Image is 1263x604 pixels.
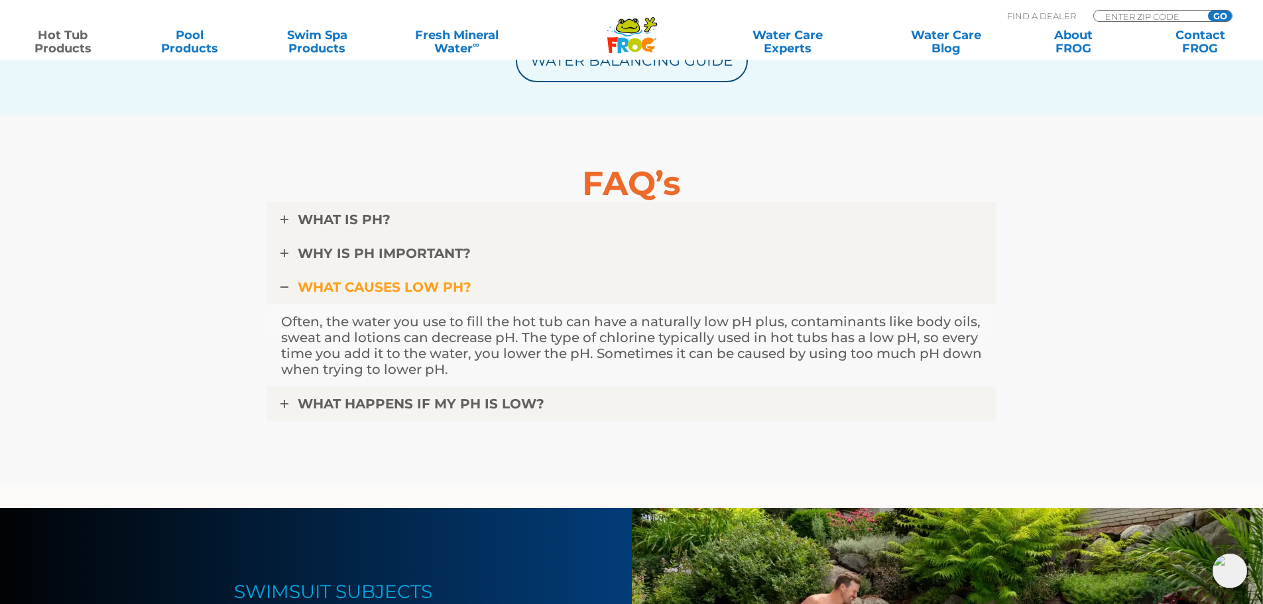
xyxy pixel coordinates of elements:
[1208,11,1232,21] input: GO
[267,236,996,271] a: WHY IS pH IMPORTANT?
[516,40,748,82] a: Water Balancing Guide
[267,165,996,202] h5: FAQ’s
[298,245,471,261] span: WHY IS pH IMPORTANT?
[267,202,996,237] a: WHAT IS pH?
[13,29,112,55] a: Hot TubProducts
[896,29,995,55] a: Water CareBlog
[1151,29,1250,55] a: ContactFROG
[473,39,479,50] sup: ∞
[707,29,868,55] a: Water CareExperts
[298,279,471,295] span: WHAT CAUSES LOW pH?
[141,29,239,55] a: PoolProducts
[1024,29,1122,55] a: AboutFROG
[267,270,996,304] a: WHAT CAUSES LOW pH?
[1104,11,1193,22] input: Zip Code Form
[298,396,544,412] span: WHAT HAPPENS IF MY pH IS LOW?
[267,387,996,421] a: WHAT HAPPENS IF MY pH IS LOW?
[298,211,391,227] span: WHAT IS pH?
[281,314,983,377] p: Often, the water you use to fill the hot tub can have a naturally low pH plus, contaminants like ...
[268,29,367,55] a: Swim SpaProducts
[1213,554,1247,588] img: openIcon
[1007,10,1076,22] p: Find A Dealer
[394,29,518,55] a: Fresh MineralWater∞
[234,581,566,602] h4: SWIMSUIT SUBJECTS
